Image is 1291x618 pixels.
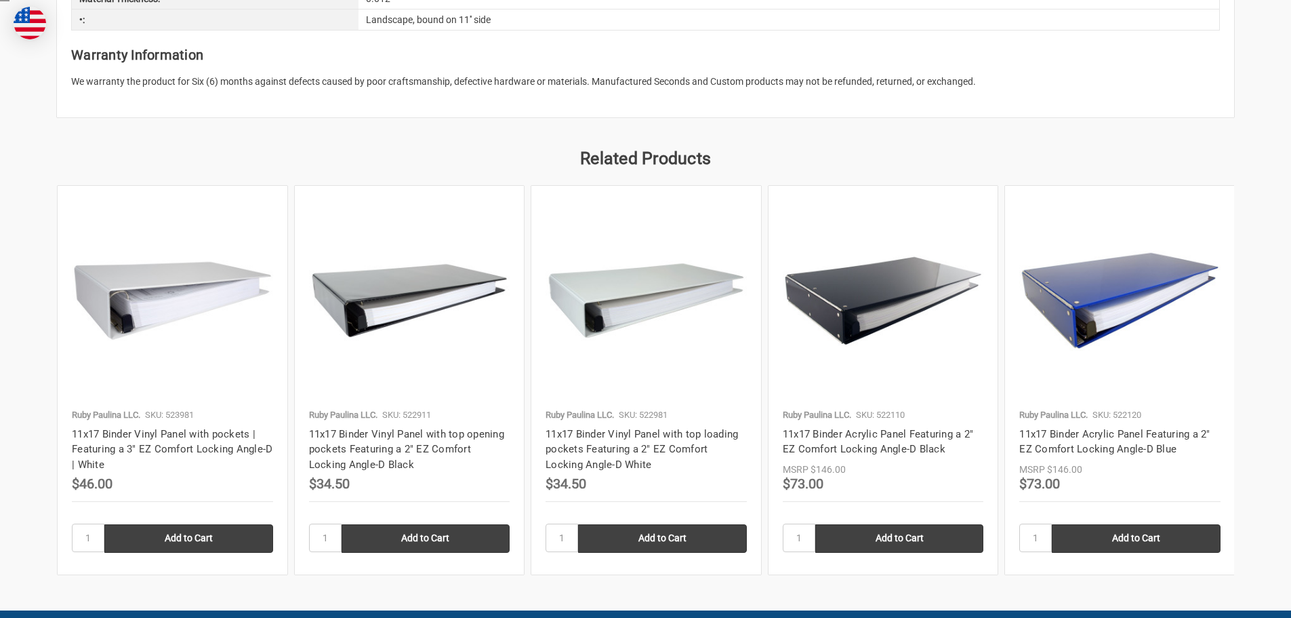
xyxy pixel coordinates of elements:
[309,428,504,471] a: 11x17 Binder Vinyl Panel with top opening pockets Featuring a 2" EZ Comfort Locking Angle-D Black
[1019,408,1088,422] p: Ruby Paulina LLC.
[783,463,808,477] div: MSRP
[578,524,747,553] input: Add to Cart
[1019,200,1221,402] img: 11x17 Binder Acrylic Panel Featuring a 2" EZ Comfort Locking Angle-D Blue
[358,9,1219,30] div: Landscape, bound on 11'' side
[783,408,851,422] p: Ruby Paulina LLC.
[104,524,273,553] input: Add to Cart
[619,408,668,422] p: SKU: 522981
[1019,463,1045,477] div: MSRP
[1052,524,1221,553] input: Add to Cart
[72,476,112,492] span: $46.00
[783,428,973,456] a: 11x17 Binder Acrylic Panel Featuring a 2" EZ Comfort Locking Angle-D Black
[1092,408,1141,422] p: SKU: 522120
[815,524,984,553] input: Add to Cart
[72,428,272,471] a: 11x17 Binder Vinyl Panel with pockets | Featuring a 3" EZ Comfort Locking Angle-D | White
[546,428,738,471] a: 11x17 Binder Vinyl Panel with top loading pockets Featuring a 2" EZ Comfort Locking Angle-D White
[145,408,194,422] p: SKU: 523981
[14,7,46,39] img: duty and tax information for United States
[309,408,377,422] p: Ruby Paulina LLC.
[71,75,1220,89] p: We warranty the product for Six (6) months against defects caused by poor craftsmanship, defectiv...
[72,9,358,30] div: •:
[1019,476,1060,492] span: $73.00
[309,200,510,402] img: 11x17 Binder Vinyl Panel with top opening pockets Featuring a 2" EZ Comfort Locking Angle-D Black
[72,408,140,422] p: Ruby Paulina LLC.
[57,146,1234,172] h2: Related Products
[811,464,846,475] span: $146.00
[856,408,905,422] p: SKU: 522110
[1019,428,1210,456] a: 11x17 Binder Acrylic Panel Featuring a 2" EZ Comfort Locking Angle-D Blue
[1047,464,1082,475] span: $146.00
[783,200,984,402] img: 11x17 Binder Acrylic Panel Featuring a 2" EZ Comfort Locking Angle-D Black
[783,476,823,492] span: $73.00
[546,200,747,402] img: 11x17 Binder Vinyl Panel with top loading pockets Featuring a 2" EZ Comfort Locking Angle-D White
[546,408,614,422] p: Ruby Paulina LLC.
[72,200,273,402] img: 11x17 Binder Vinyl Panel with pockets | Featuring a 3" EZ Comfort Locking Angle-D | White
[382,408,431,422] p: SKU: 522911
[546,476,586,492] span: $34.50
[342,524,510,553] input: Add to Cart
[71,45,1220,65] h2: Warranty Information
[309,476,350,492] span: $34.50
[1179,581,1291,618] iframe: Google Customer Reviews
